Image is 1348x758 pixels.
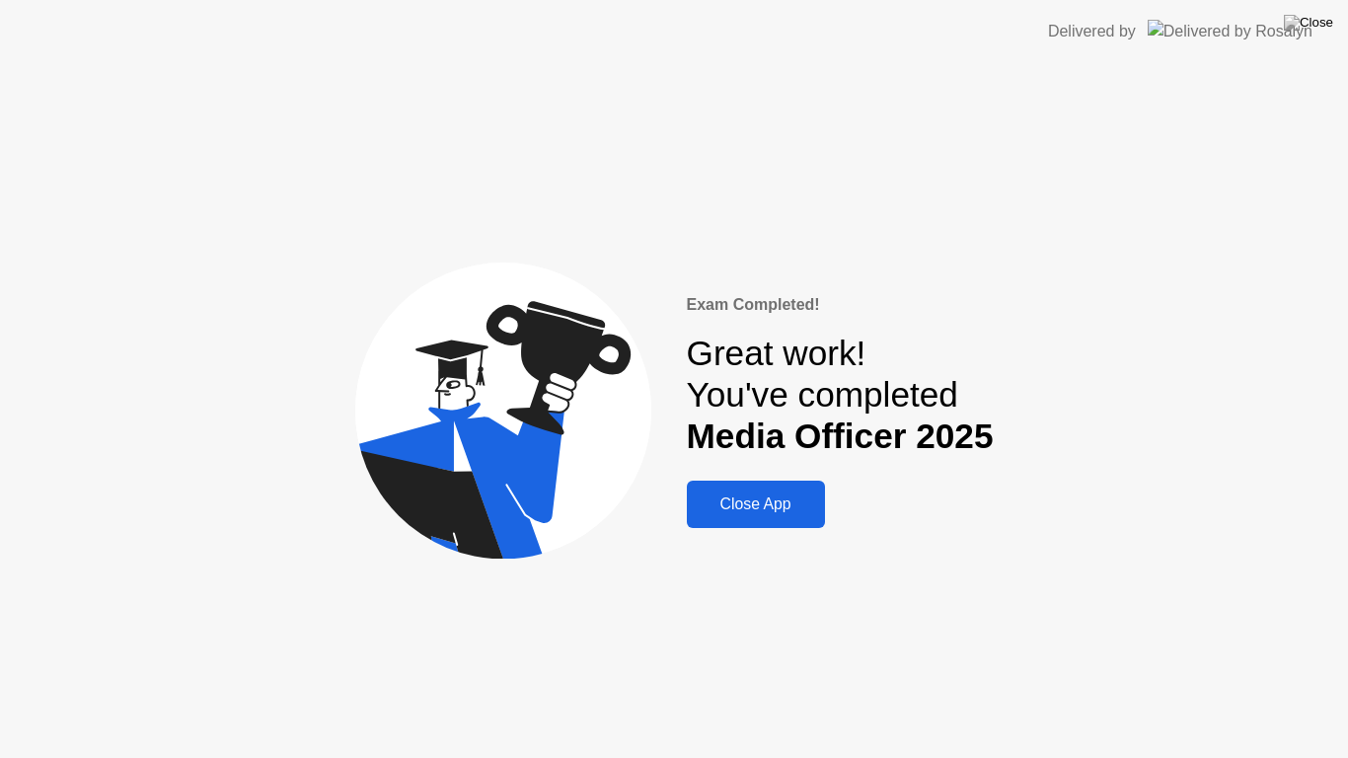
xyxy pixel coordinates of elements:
img: Close [1284,15,1333,31]
img: Delivered by Rosalyn [1148,20,1312,42]
div: Close App [693,495,819,513]
div: Exam Completed! [687,293,994,317]
div: Great work! You've completed [687,333,994,458]
button: Close App [687,481,825,528]
div: Delivered by [1048,20,1136,43]
b: Media Officer 2025 [687,417,994,455]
